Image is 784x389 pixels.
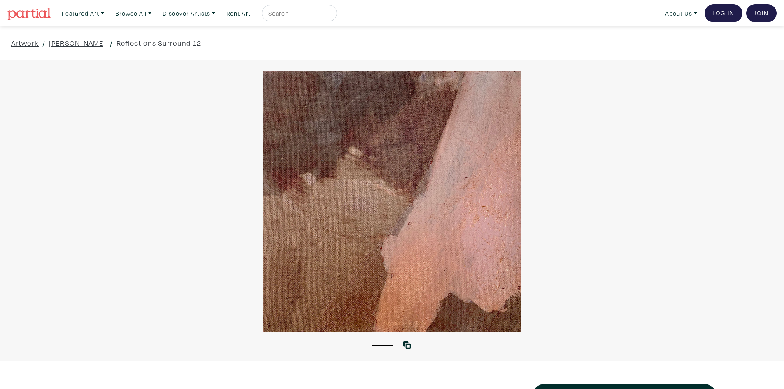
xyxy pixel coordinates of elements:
[661,5,701,22] a: About Us
[112,5,155,22] a: Browse All
[11,37,39,49] a: Artwork
[42,37,45,49] span: /
[159,5,219,22] a: Discover Artists
[116,37,201,49] a: Reflections Surround 12
[372,345,393,346] button: 1 of 1
[49,37,106,49] a: [PERSON_NAME]
[268,8,329,19] input: Search
[705,4,742,22] a: Log In
[110,37,113,49] span: /
[746,4,777,22] a: Join
[58,5,108,22] a: Featured Art
[223,5,254,22] a: Rent Art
